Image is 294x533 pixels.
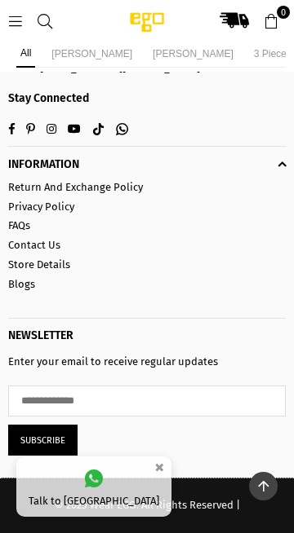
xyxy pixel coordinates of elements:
li: [PERSON_NAME] [47,40,136,68]
span: 0 [277,6,290,19]
button: Subscribe [8,425,78,456]
img: Ego [98,11,196,33]
a: : [EMAIL_ADDRESS][DOMAIN_NAME] [35,62,200,74]
a: 0 [256,6,286,35]
a: FAQs [8,219,30,231]
p: Enter your email to receive regular updates [8,355,286,369]
button: × [149,454,169,481]
h3: Stay Connected [8,92,286,106]
p: INFORMATION [8,156,286,173]
li: [PERSON_NAME] [149,40,238,68]
a: Talk to [GEOGRAPHIC_DATA] [16,456,171,517]
li: All [16,40,35,68]
a: Blogs [8,278,35,290]
p: NEWSLETTER [8,328,286,343]
a: Menu [1,14,30,26]
b: Email [8,62,35,74]
li: 3 piece [250,40,291,68]
a: Return And Exchange Policy [8,181,143,193]
a: Contact Us [8,239,60,251]
a: Privacy Policy [8,200,74,213]
a: Search [30,14,60,26]
a: Store Details [8,258,70,271]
